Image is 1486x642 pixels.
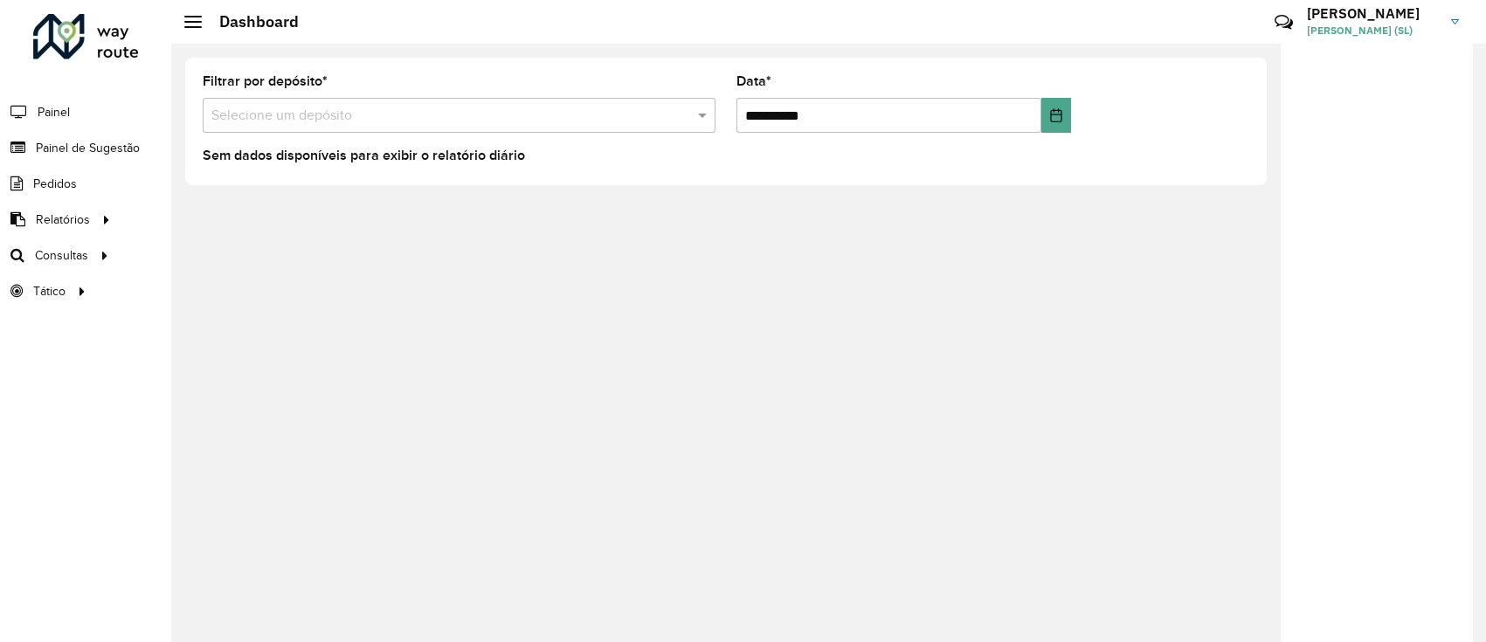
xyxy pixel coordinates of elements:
[203,145,525,166] label: Sem dados disponíveis para exibir o relatório diário
[1041,98,1071,133] button: Choose Date
[33,175,77,193] span: Pedidos
[736,71,771,92] label: Data
[1307,23,1438,38] span: [PERSON_NAME] (SL)
[203,71,328,92] label: Filtrar por depósito
[33,282,66,300] span: Tático
[36,211,90,229] span: Relatórios
[36,139,140,157] span: Painel de Sugestão
[38,103,70,121] span: Painel
[1307,5,1438,22] h3: [PERSON_NAME]
[35,246,88,265] span: Consultas
[202,12,299,31] h2: Dashboard
[1265,3,1303,41] a: Contato Rápido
